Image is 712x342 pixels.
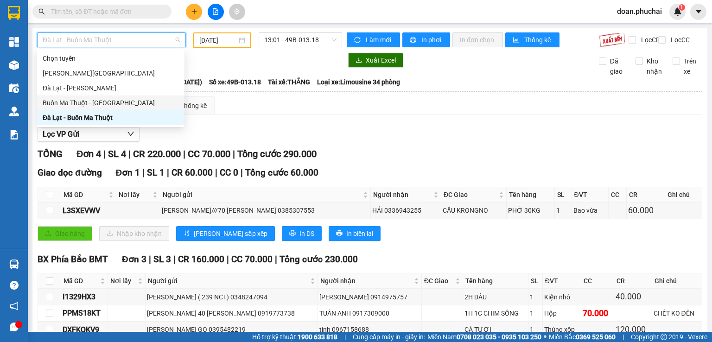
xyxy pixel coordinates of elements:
[573,205,607,215] div: Bao vừa
[172,167,213,178] span: CR 60.000
[348,53,403,68] button: downloadXuất Excel
[61,305,108,322] td: PPMS18KT
[252,332,337,342] span: Hỗ trợ kỹ thuật:
[661,334,667,340] span: copyright
[680,4,683,11] span: 1
[513,37,521,44] span: bar-chart
[410,37,418,44] span: printer
[64,190,107,200] span: Mã GD
[38,167,102,178] span: Giao dọc đường
[220,167,238,178] span: CC 0
[43,83,179,93] div: Đà Lạt - [PERSON_NAME]
[319,308,420,318] div: TUẤN ANH 0917309000
[530,292,541,302] div: 1
[9,260,19,269] img: warehouse-icon
[623,332,624,342] span: |
[184,230,190,237] span: sort-ascending
[142,167,145,178] span: |
[320,276,412,286] span: Người nhận
[37,51,184,66] div: Chọn tuyến
[264,33,337,47] span: 13:01 - 49B-013.18
[43,128,79,140] span: Lọc VP Gửi
[652,273,702,289] th: Ghi chú
[643,56,666,76] span: Kho nhận
[674,7,682,16] img: icon-new-feature
[424,276,453,286] span: ĐC Giao
[61,289,108,305] td: I1329HX3
[176,226,275,241] button: sort-ascending[PERSON_NAME] sắp xếp
[576,333,616,341] strong: 0369 525 060
[43,33,180,47] span: Đà Lạt - Buôn Ma Thuột
[289,230,296,237] span: printer
[505,32,559,47] button: bar-chartThống kê
[464,308,527,318] div: 1H 1C CHIM SỐNG
[457,333,541,341] strong: 0708 023 035 - 0935 103 250
[37,66,184,81] div: Gia Lai - Đà Lạt
[549,332,616,342] span: Miền Bắc
[610,6,669,17] span: doan.phuchai
[572,187,609,203] th: ĐVT
[317,77,400,87] span: Loại xe: Limousine 34 phòng
[148,276,308,286] span: Người gửi
[616,323,650,336] div: 120.000
[180,101,207,111] div: Thống kê
[51,6,160,17] input: Tìm tên, số ĐT hoặc mã đơn
[119,190,151,200] span: Nơi lấy
[37,110,184,125] div: Đà Lạt - Buôn Ma Thuột
[280,254,358,265] span: Tổng cước 230.000
[147,308,316,318] div: [PERSON_NAME] 40 [PERSON_NAME] 0919773738
[127,130,134,138] span: down
[9,130,19,139] img: solution-icon
[665,187,702,203] th: Ghi chú
[147,292,316,302] div: [PERSON_NAME] ( 239 NCT) 0348247094
[544,335,547,339] span: ⚪️
[421,35,443,45] span: In phơi
[599,32,625,47] img: 9k=
[186,4,202,20] button: plus
[427,332,541,342] span: Miền Nam
[616,290,650,303] div: 40.000
[208,4,224,20] button: file-add
[9,83,19,93] img: warehouse-icon
[10,281,19,290] span: question-circle
[63,291,106,303] div: I1329HX3
[147,324,316,335] div: [PERSON_NAME] GO 0395482219
[99,226,169,241] button: downloadNhập kho nhận
[583,307,612,320] div: 70.000
[199,35,236,45] input: 14/08/2025
[233,148,235,159] span: |
[38,127,140,142] button: Lọc VP Gửi
[194,228,267,239] span: [PERSON_NAME] sắp xếp
[245,167,318,178] span: Tổng cước 60.000
[606,56,629,76] span: Đã giao
[667,35,691,45] span: Lọc CC
[153,254,171,265] span: SL 3
[116,167,140,178] span: Đơn 1
[10,323,19,331] span: message
[544,292,579,302] div: Kiện nhỏ
[38,254,108,265] span: BX Phía Bắc BMT
[329,226,381,241] button: printerIn biên lai
[63,307,106,319] div: PPMS18KT
[555,187,572,203] th: SL
[299,228,314,239] span: In DS
[344,332,346,342] span: |
[37,81,184,95] div: Đà Lạt - Gia Lai
[452,32,503,47] button: In đơn chọn
[209,77,261,87] span: Số xe: 49B-013.18
[581,273,614,289] th: CC
[38,148,63,159] span: TỔNG
[162,205,369,215] div: [PERSON_NAME]///70 [PERSON_NAME] 0385307553
[464,292,527,302] div: 2H DÂU
[43,98,179,108] div: Buôn Ma Thuột - [GEOGRAPHIC_DATA]
[8,6,20,20] img: logo-vxr
[464,324,527,335] div: CÁ TƯƠI
[128,148,131,159] span: |
[38,226,92,241] button: uploadGiao hàng
[544,308,579,318] div: Hộp
[61,322,108,338] td: DXFKQKV9
[346,228,373,239] span: In biên lai
[9,60,19,70] img: warehouse-icon
[227,254,229,265] span: |
[690,4,706,20] button: caret-down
